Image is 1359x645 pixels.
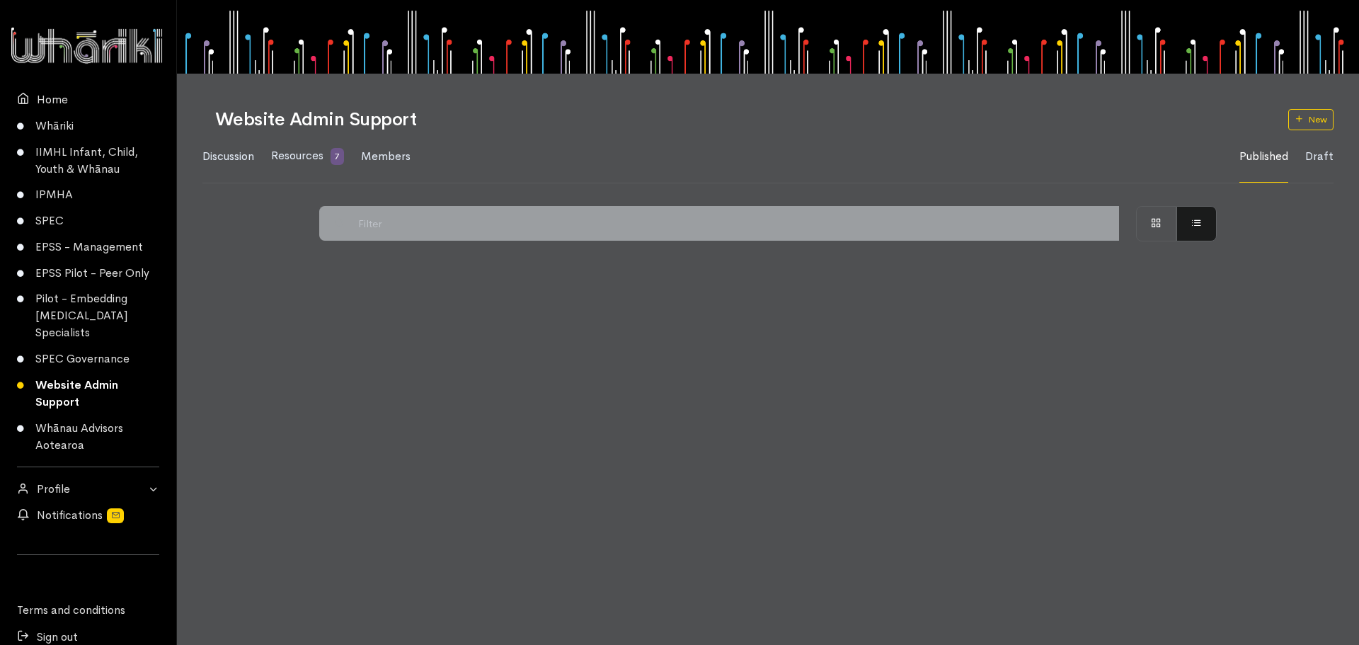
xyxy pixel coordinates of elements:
[361,131,411,183] a: Members
[202,149,254,164] span: Discussion
[271,130,344,183] a: Resources 7
[271,148,323,163] span: Resources
[215,110,1271,130] h1: Website Admin Support
[1288,109,1334,130] a: New
[351,206,1119,241] input: Filter
[1305,131,1334,183] a: Draft
[331,148,344,165] span: 7
[1239,131,1288,183] a: Published
[361,149,411,164] span: Members
[60,564,117,581] iframe: LinkedIn Embedded Content
[202,131,254,183] a: Discussion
